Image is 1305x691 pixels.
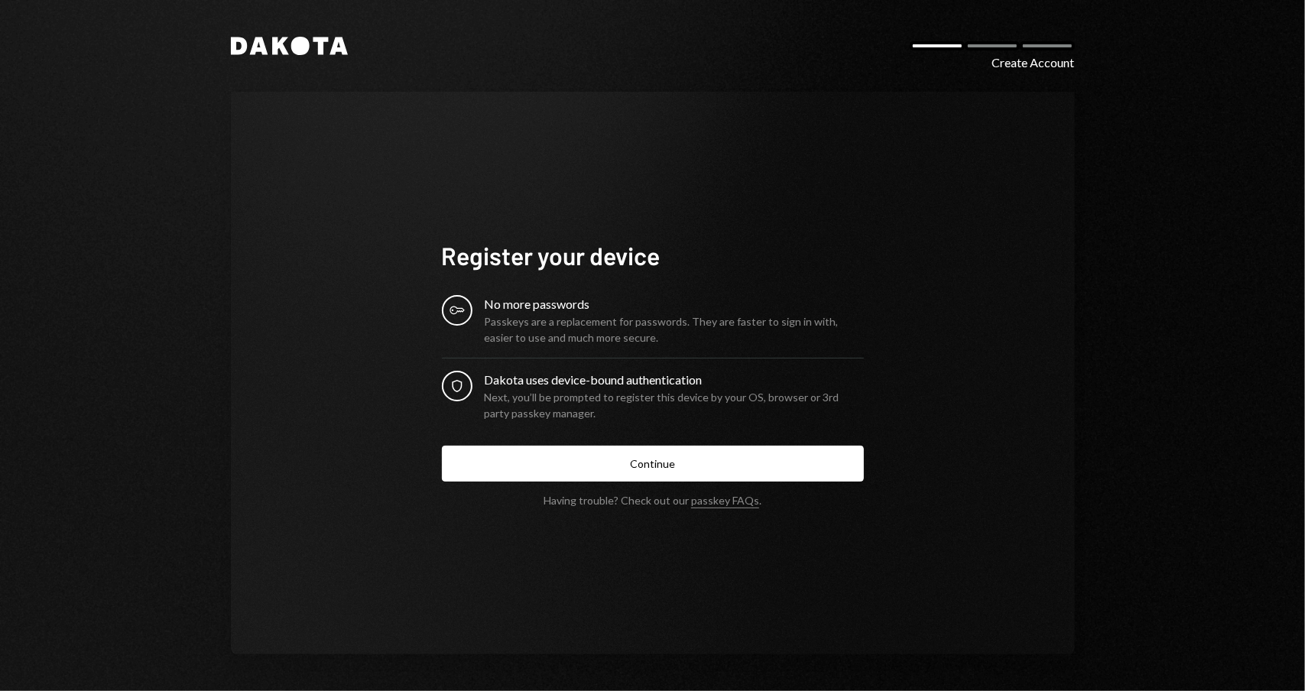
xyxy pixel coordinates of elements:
[442,446,864,482] button: Continue
[485,389,864,421] div: Next, you’ll be prompted to register this device by your OS, browser or 3rd party passkey manager.
[485,313,864,345] div: Passkeys are a replacement for passwords. They are faster to sign in with, easier to use and much...
[485,295,864,313] div: No more passwords
[992,54,1075,72] div: Create Account
[442,240,864,271] h1: Register your device
[485,371,864,389] div: Dakota uses device-bound authentication
[691,494,759,508] a: passkey FAQs
[544,494,761,507] div: Having trouble? Check out our .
